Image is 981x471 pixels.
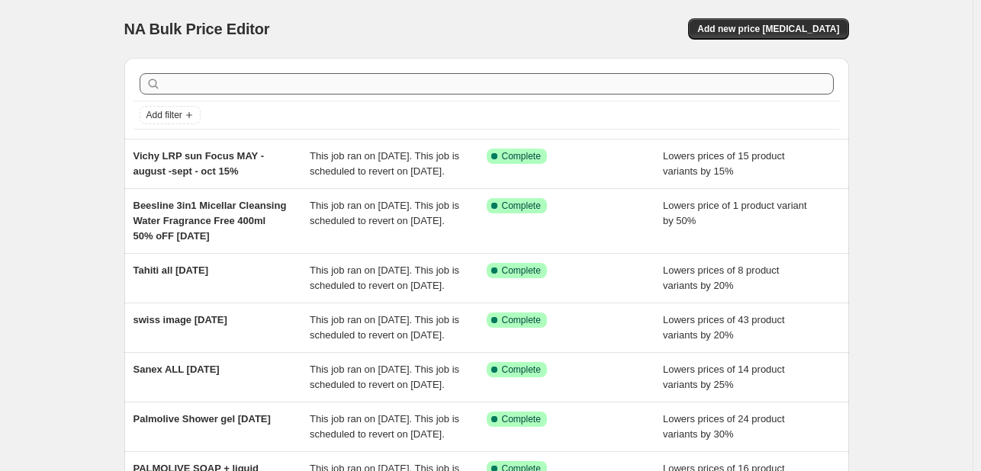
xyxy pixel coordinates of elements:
[310,200,459,226] span: This job ran on [DATE]. This job is scheduled to revert on [DATE].
[502,364,541,376] span: Complete
[133,150,264,177] span: Vichy LRP sun Focus MAY - august -sept - oct 15%
[663,150,785,177] span: Lowers prices of 15 product variants by 15%
[310,150,459,177] span: This job ran on [DATE]. This job is scheduled to revert on [DATE].
[310,314,459,341] span: This job ran on [DATE]. This job is scheduled to revert on [DATE].
[663,413,785,440] span: Lowers prices of 24 product variants by 30%
[133,413,271,425] span: Palmolive Shower gel [DATE]
[688,18,848,40] button: Add new price [MEDICAL_DATA]
[140,106,201,124] button: Add filter
[310,413,459,440] span: This job ran on [DATE]. This job is scheduled to revert on [DATE].
[697,23,839,35] span: Add new price [MEDICAL_DATA]
[133,264,208,276] span: Tahiti all [DATE]
[310,264,459,291] span: This job ran on [DATE]. This job is scheduled to revert on [DATE].
[502,314,541,326] span: Complete
[502,150,541,162] span: Complete
[663,200,807,226] span: Lowers price of 1 product variant by 50%
[133,364,220,375] span: Sanex ALL [DATE]
[502,413,541,425] span: Complete
[310,364,459,390] span: This job ran on [DATE]. This job is scheduled to revert on [DATE].
[146,109,182,121] span: Add filter
[663,314,785,341] span: Lowers prices of 43 product variants by 20%
[133,314,227,325] span: swiss image [DATE]
[663,364,785,390] span: Lowers prices of 14 product variants by 25%
[663,264,779,291] span: Lowers prices of 8 product variants by 20%
[502,264,541,277] span: Complete
[133,200,287,242] span: Beesline 3in1 Micellar Cleansing Water Fragrance Free 400ml 50% oFF [DATE]
[124,21,270,37] span: NA Bulk Price Editor
[502,200,541,212] span: Complete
